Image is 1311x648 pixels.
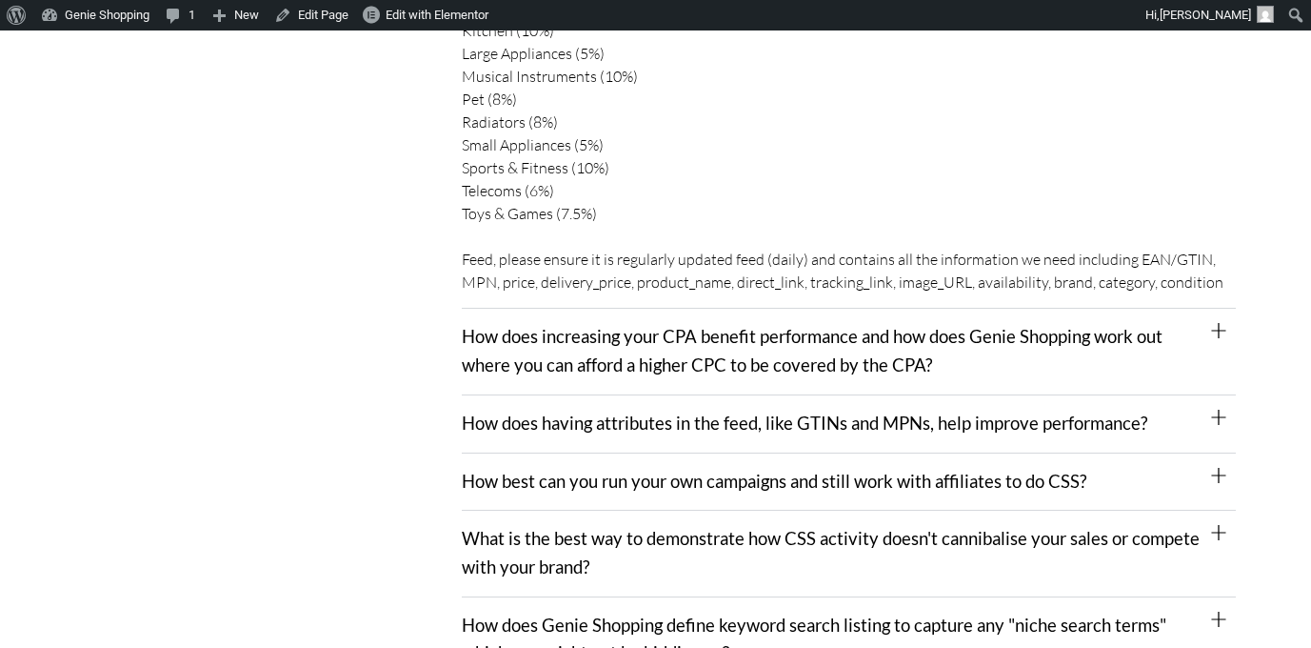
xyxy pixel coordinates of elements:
[462,528,1200,577] a: What is the best way to demonstrate how CSS activity doesn't cannibalise your sales or compete wi...
[1160,8,1251,22] span: [PERSON_NAME]
[462,413,1147,434] a: How does having attributes in the feed, like GTINs and MPNs, help improve performance?
[462,309,1236,395] div: How does increasing your CPA benefit performance and how does Genie Shopping work out where you c...
[462,326,1162,375] a: How does increasing your CPA benefit performance and how does Genie Shopping work out where you c...
[386,8,488,22] span: Edit with Elementor
[462,471,1086,492] a: How best can you run your own campaigns and still work with affiliates to do CSS?
[462,454,1236,512] div: How best can you run your own campaigns and still work with affiliates to do CSS?
[462,395,1236,454] div: How does having attributes in the feed, like GTINs and MPNs, help improve performance?
[462,511,1236,597] div: What is the best way to demonstrate how CSS activity doesn't cannibalise your sales or compete wi...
